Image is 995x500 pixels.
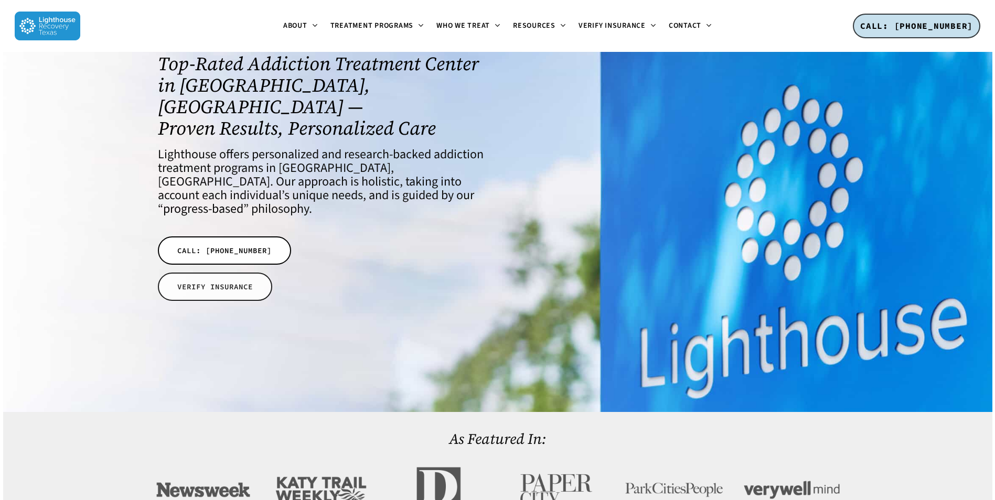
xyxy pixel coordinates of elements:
span: CALL: [PHONE_NUMBER] [177,245,272,256]
a: Contact [662,22,718,30]
h4: Lighthouse offers personalized and research-backed addiction treatment programs in [GEOGRAPHIC_DA... [158,148,484,216]
a: Who We Treat [430,22,507,30]
span: Contact [669,20,701,31]
span: Who We Treat [436,20,490,31]
a: About [277,22,324,30]
span: CALL: [PHONE_NUMBER] [860,20,973,31]
a: VERIFY INSURANCE [158,273,272,301]
span: Resources [513,20,555,31]
img: Lighthouse Recovery Texas [15,12,80,40]
a: Resources [507,22,572,30]
h1: Top-Rated Addiction Treatment Center in [GEOGRAPHIC_DATA], [GEOGRAPHIC_DATA] — Proven Results, Pe... [158,53,484,139]
span: Treatment Programs [330,20,414,31]
a: progress-based [163,200,243,218]
a: As Featured In: [449,429,546,449]
a: Verify Insurance [572,22,662,30]
a: CALL: [PHONE_NUMBER] [853,14,980,39]
a: Treatment Programs [324,22,431,30]
span: VERIFY INSURANCE [177,281,253,292]
span: About [283,20,307,31]
span: Verify Insurance [579,20,646,31]
a: CALL: [PHONE_NUMBER] [158,236,291,265]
